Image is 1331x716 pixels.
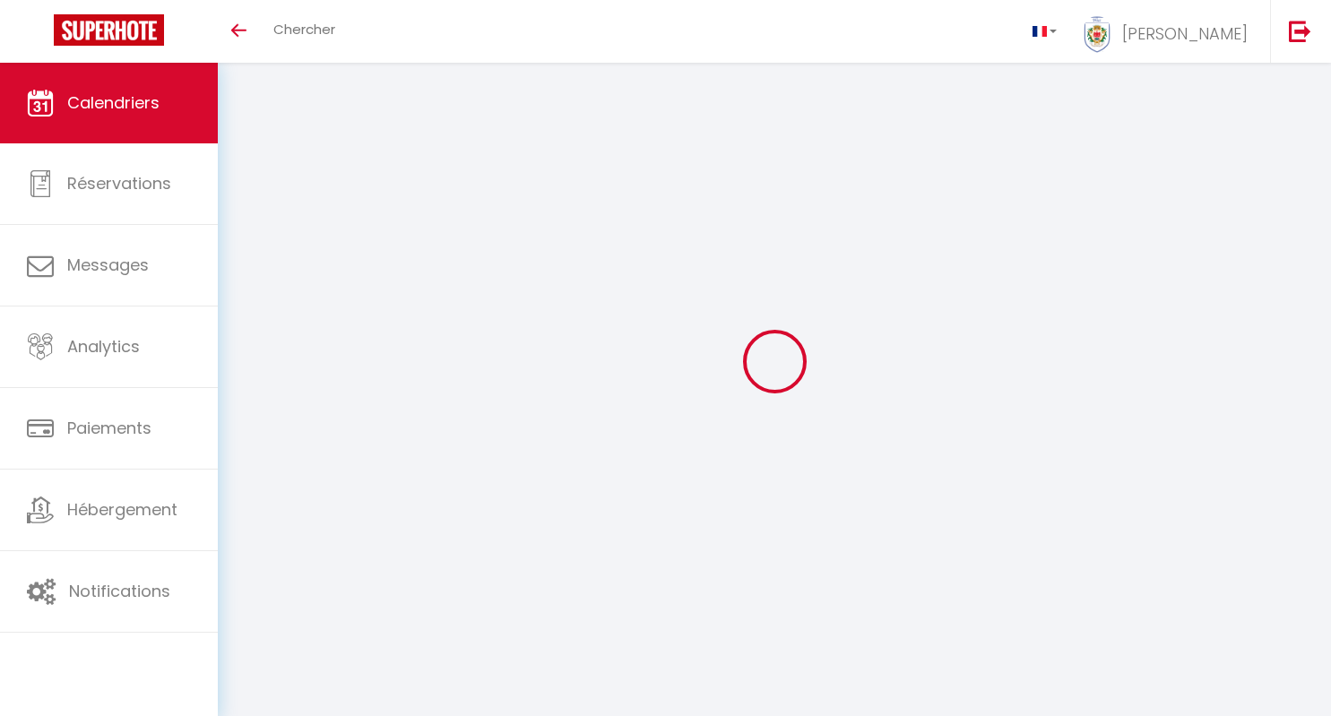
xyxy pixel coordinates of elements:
[1122,22,1248,45] span: [PERSON_NAME]
[67,417,151,439] span: Paiements
[67,335,140,358] span: Analytics
[69,580,170,602] span: Notifications
[54,14,164,46] img: Super Booking
[273,20,335,39] span: Chercher
[67,254,149,276] span: Messages
[1084,16,1111,53] img: ...
[67,172,171,194] span: Réservations
[1289,20,1311,42] img: logout
[67,498,177,521] span: Hébergement
[67,91,160,114] span: Calendriers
